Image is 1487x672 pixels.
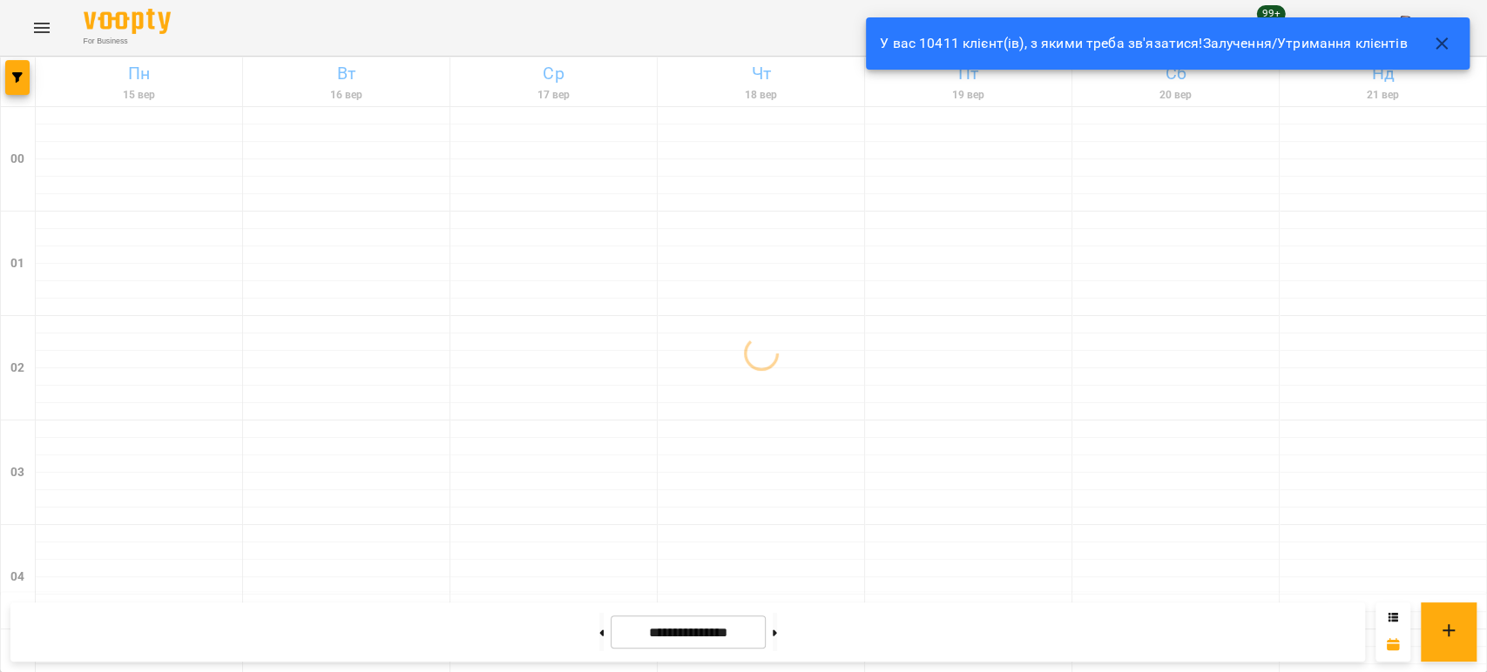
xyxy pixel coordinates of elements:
p: У вас 10411 клієнт(ів), з якими треба зв'язатися! [880,33,1407,54]
img: Voopty Logo [84,9,171,34]
h6: 03 [10,463,24,482]
h6: Пн [38,60,240,87]
h6: 18 вер [660,87,862,104]
h6: 17 вер [453,87,654,104]
span: 99+ [1257,5,1286,23]
h6: 01 [10,254,24,273]
h6: 04 [10,568,24,587]
h6: 15 вер [38,87,240,104]
a: Залучення/Утримання клієнтів [1202,35,1407,51]
h6: 00 [10,150,24,169]
h6: 02 [10,359,24,378]
h6: Чт [660,60,862,87]
span: For Business [84,36,171,47]
h6: 16 вер [246,87,447,104]
h6: 21 вер [1282,87,1484,104]
h6: 19 вер [868,87,1069,104]
h6: Ср [453,60,654,87]
h6: Вт [246,60,447,87]
h6: 20 вер [1075,87,1276,104]
button: Menu [21,7,63,49]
